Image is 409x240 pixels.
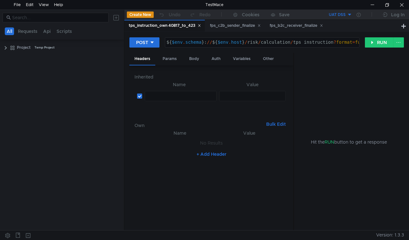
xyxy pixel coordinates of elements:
[35,43,55,52] div: Temp Project
[308,10,352,20] button: UAT DSS
[129,53,155,65] div: Headers
[142,81,217,88] th: Name
[279,12,289,17] div: Save
[136,39,148,46] div: POST
[217,81,289,88] th: Value
[169,11,181,19] div: Undo
[129,22,201,29] div: tps_instruction_own 40817_to_423
[194,150,229,158] button: + Add Header
[127,11,154,18] button: Create New
[258,53,279,65] div: Other
[376,230,404,240] span: Version: 1.3.3
[12,14,105,21] input: Search...
[5,27,14,35] button: All
[17,43,31,52] div: Project
[158,53,182,65] div: Params
[184,53,204,65] div: Body
[228,53,256,65] div: Variables
[55,27,74,35] button: Scripts
[270,22,323,29] div: fps_b2c_receiver_finalize
[185,10,215,19] button: Redo
[391,11,405,19] div: Log In
[365,37,393,48] button: RUN
[210,22,261,29] div: fps_c2b_sender_finalize
[311,139,387,146] span: Hit the button to get a response
[16,27,39,35] button: Requests
[135,122,264,129] h6: Own
[199,11,211,19] div: Redo
[329,12,346,18] div: UAT DSS
[206,53,226,65] div: Auth
[129,37,159,48] button: POST
[264,120,288,128] button: Bulk Edit
[215,129,283,137] th: Value
[200,140,223,146] nz-embed-empty: No Results
[135,73,289,81] h6: Inherited
[325,139,334,145] span: RUN
[41,27,53,35] button: Api
[242,11,259,19] div: Cookies
[145,129,215,137] th: Name
[154,10,185,19] button: Undo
